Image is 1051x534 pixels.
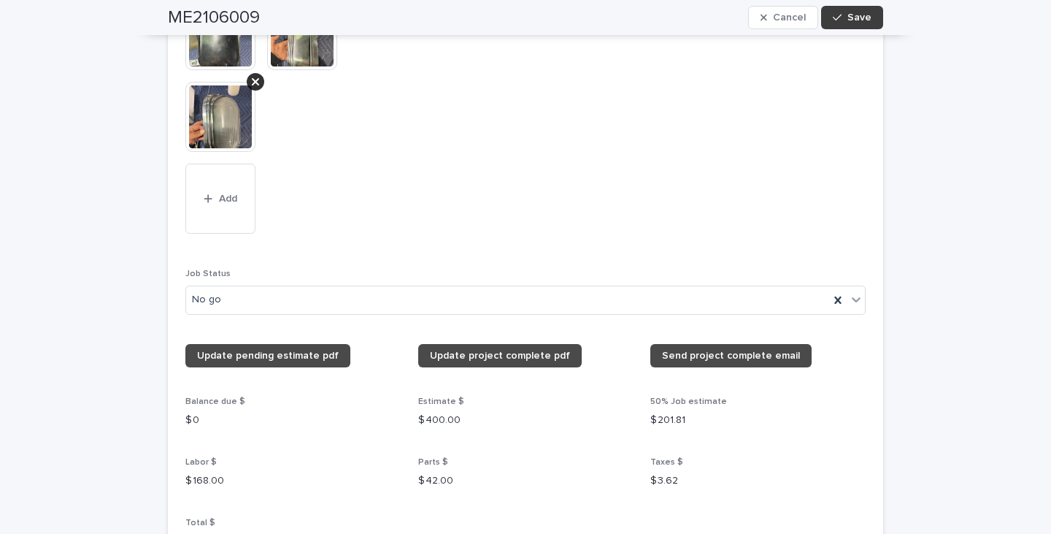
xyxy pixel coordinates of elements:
span: Total $ [185,519,215,527]
span: No go [192,292,221,308]
p: $ 42.00 [418,473,634,489]
button: Save [821,6,883,29]
p: $ 3.62 [650,473,866,489]
span: Parts $ [418,458,448,467]
span: Save [847,12,871,23]
span: Send project complete email [662,351,800,361]
span: Job Status [185,270,231,278]
span: Add [219,194,237,204]
h2: ME2106009 [168,7,260,28]
span: Update pending estimate pdf [197,351,339,361]
p: $ 168.00 [185,473,401,489]
span: Taxes $ [650,458,683,467]
span: Estimate $ [418,397,464,406]
a: Update pending estimate pdf [185,344,350,367]
a: Send project complete email [650,344,812,367]
button: Cancel [748,6,818,29]
span: Labor $ [185,458,217,467]
span: Balance due $ [185,397,245,406]
a: Update project complete pdf [418,344,582,367]
span: Update project complete pdf [430,351,570,361]
span: 50% Job estimate [650,397,727,406]
p: $ 0 [185,413,401,428]
button: Add [185,164,255,234]
span: Cancel [773,12,806,23]
p: $ 201.81 [650,413,866,428]
p: $ 400.00 [418,413,634,428]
